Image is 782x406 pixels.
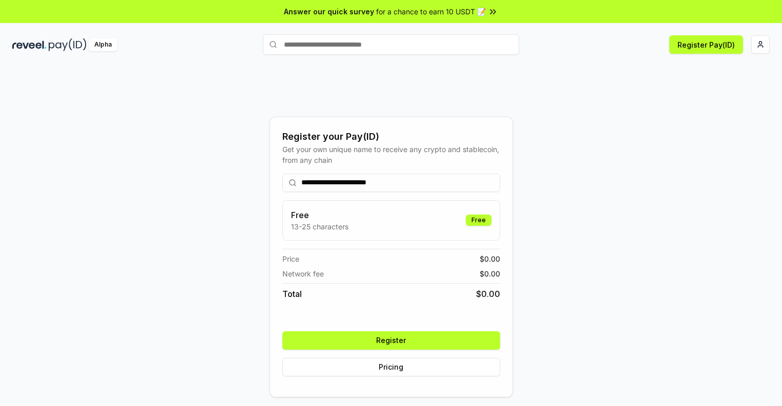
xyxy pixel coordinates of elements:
[466,215,491,226] div: Free
[282,268,324,279] span: Network fee
[480,253,500,264] span: $ 0.00
[49,38,87,51] img: pay_id
[282,130,500,144] div: Register your Pay(ID)
[291,221,348,232] p: 13-25 characters
[282,358,500,376] button: Pricing
[669,35,743,54] button: Register Pay(ID)
[284,6,374,17] span: Answer our quick survey
[480,268,500,279] span: $ 0.00
[89,38,117,51] div: Alpha
[282,331,500,350] button: Register
[291,209,348,221] h3: Free
[12,38,47,51] img: reveel_dark
[282,144,500,165] div: Get your own unique name to receive any crypto and stablecoin, from any chain
[282,288,302,300] span: Total
[376,6,486,17] span: for a chance to earn 10 USDT 📝
[476,288,500,300] span: $ 0.00
[282,253,299,264] span: Price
